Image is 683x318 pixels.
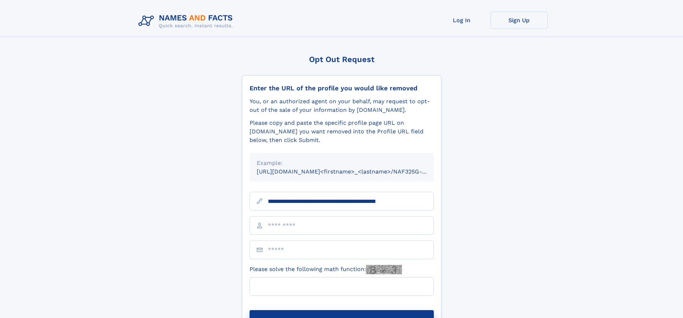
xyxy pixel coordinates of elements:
div: Opt Out Request [242,55,441,64]
a: Log In [433,11,490,29]
div: Example: [257,159,427,167]
img: Logo Names and Facts [136,11,239,31]
a: Sign Up [490,11,548,29]
small: [URL][DOMAIN_NAME]<firstname>_<lastname>/NAF325G-xxxxxxxx [257,168,447,175]
div: Please copy and paste the specific profile page URL on [DOMAIN_NAME] you want removed into the Pr... [250,119,434,144]
label: Please solve the following math function: [250,265,402,274]
div: Enter the URL of the profile you would like removed [250,84,434,92]
div: You, or an authorized agent on your behalf, may request to opt-out of the sale of your informatio... [250,97,434,114]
